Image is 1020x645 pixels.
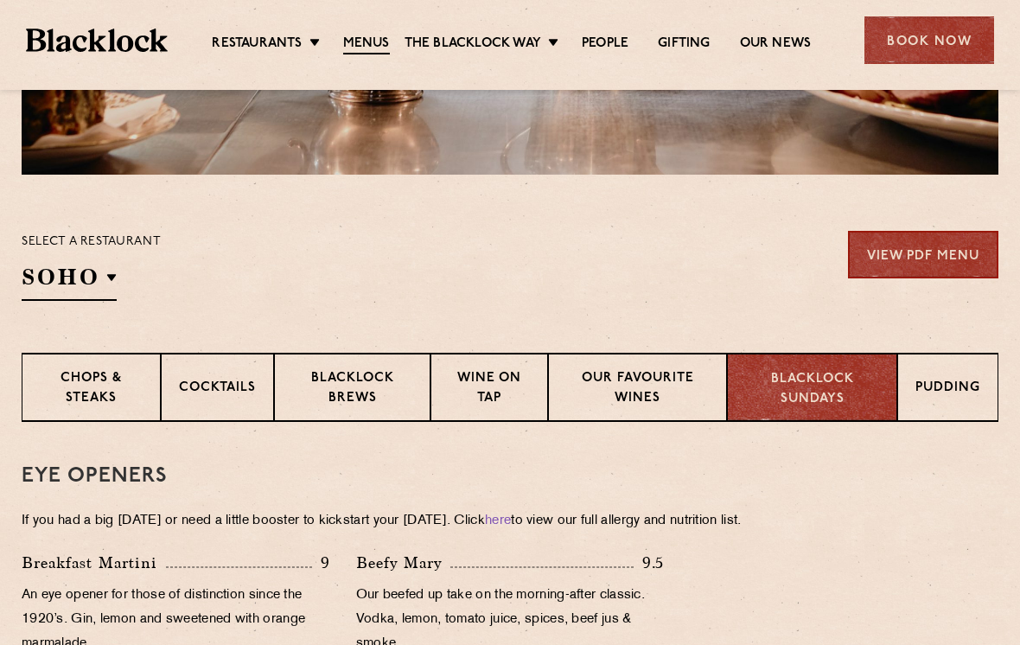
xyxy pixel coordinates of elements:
[634,552,665,574] p: 9.5
[40,369,143,410] p: Chops & Steaks
[449,369,530,410] p: Wine on Tap
[848,231,998,278] a: View PDF Menu
[22,262,117,301] h2: SOHO
[179,379,256,400] p: Cocktails
[26,29,168,53] img: BL_Textured_Logo-footer-cropped.svg
[658,35,710,53] a: Gifting
[312,552,330,574] p: 9
[22,551,166,575] p: Breakfast Martini
[212,35,302,53] a: Restaurants
[356,551,450,575] p: Beefy Mary
[343,35,390,54] a: Menus
[292,369,412,410] p: Blacklock Brews
[22,231,161,253] p: Select a restaurant
[22,465,998,488] h3: Eye openers
[915,379,980,400] p: Pudding
[582,35,628,53] a: People
[740,35,812,53] a: Our News
[745,370,879,409] p: Blacklock Sundays
[566,369,709,410] p: Our favourite wines
[485,514,511,527] a: here
[864,16,994,64] div: Book Now
[22,509,998,533] p: If you had a big [DATE] or need a little booster to kickstart your [DATE]. Click to view our full...
[405,35,541,53] a: The Blacklock Way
